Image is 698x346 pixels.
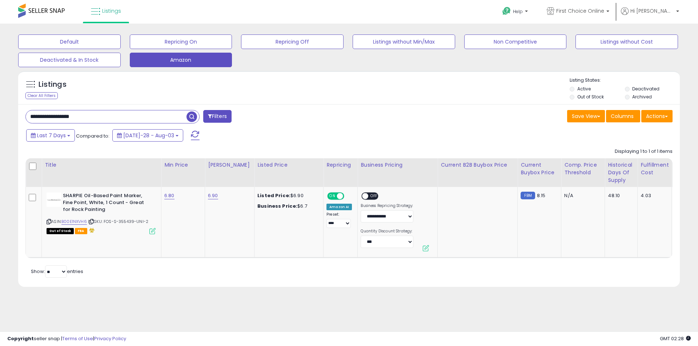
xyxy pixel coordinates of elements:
[326,161,354,169] div: Repricing
[31,268,83,275] span: Show: entries
[112,129,183,142] button: [DATE]-28 - Aug-03
[47,192,156,233] div: ASIN:
[608,161,634,184] div: Historical Days Of Supply
[570,77,679,84] p: Listing States:
[39,80,67,90] h5: Listings
[164,161,202,169] div: Min Price
[257,203,318,209] div: $6.7
[130,34,232,49] button: Repricing On
[497,1,535,24] a: Help
[353,34,455,49] button: Listings without Min/Max
[577,94,604,100] label: Out of Stock
[88,219,148,224] span: | SKU: FOS-S-355439-UNI-2
[87,228,95,233] i: hazardous material
[615,148,673,155] div: Displaying 1 to 1 of 1 items
[257,203,297,209] b: Business Price:
[208,192,218,199] a: 6.90
[577,86,591,92] label: Active
[537,192,546,199] span: 8.15
[641,110,673,122] button: Actions
[564,161,602,176] div: Comp. Price Threshold
[61,219,87,225] a: B00E1NXVH6
[18,53,121,67] button: Deactivated & In Stock
[208,161,251,169] div: [PERSON_NAME]
[441,161,514,169] div: Current B2B Buybox Price
[556,7,604,15] span: First Choice Online
[521,192,535,199] small: FBM
[513,8,523,15] span: Help
[123,132,174,139] span: [DATE]-28 - Aug-03
[26,129,75,142] button: Last 7 Days
[361,203,413,208] label: Business Repricing Strategy:
[521,161,558,176] div: Current Buybox Price
[45,161,158,169] div: Title
[361,161,434,169] div: Business Pricing
[464,34,567,49] button: Non Competitive
[369,193,380,199] span: OFF
[102,7,121,15] span: Listings
[326,204,352,210] div: Amazon AI
[47,192,61,207] img: 31yFSvMAKlL._SL40_.jpg
[632,86,659,92] label: Deactivated
[75,228,87,234] span: FBA
[164,192,174,199] a: 6.80
[328,193,337,199] span: ON
[502,7,511,16] i: Get Help
[25,92,58,99] div: Clear All Filters
[621,7,679,24] a: Hi [PERSON_NAME]
[606,110,640,122] button: Columns
[632,94,652,100] label: Archived
[611,113,634,120] span: Columns
[203,110,232,123] button: Filters
[76,133,109,139] span: Compared to:
[630,7,674,15] span: Hi [PERSON_NAME]
[641,192,666,199] div: 4.03
[47,228,74,234] span: All listings that are currently out of stock and unavailable for purchase on Amazon
[564,192,599,199] div: N/A
[608,192,632,199] div: 48.10
[361,229,413,234] label: Quantity Discount Strategy:
[257,161,320,169] div: Listed Price
[641,161,669,176] div: Fulfillment Cost
[567,110,605,122] button: Save View
[575,34,678,49] button: Listings without Cost
[257,192,318,199] div: $6.90
[63,192,151,215] b: SHARPIE Oil-Based Paint Marker, Fine Point, White, 1 Count - Great for Rock Painting
[18,34,121,49] button: Default
[130,53,232,67] button: Amazon
[241,34,344,49] button: Repricing Off
[326,212,352,228] div: Preset:
[37,132,66,139] span: Last 7 Days
[343,193,355,199] span: OFF
[257,192,290,199] b: Listed Price:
